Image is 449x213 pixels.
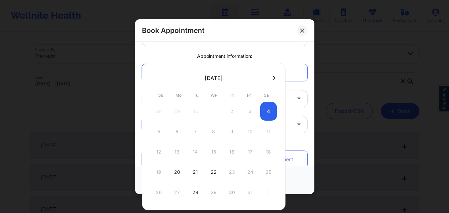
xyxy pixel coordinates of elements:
abbr: Thursday [229,93,234,98]
div: Wed Oct 22 2025 [205,163,222,181]
div: Tue Oct 28 2025 [187,183,204,202]
abbr: Sunday [158,93,163,98]
div: [PERSON_NAME] [147,29,284,46]
abbr: Tuesday [194,93,198,98]
h2: Book Appointment [142,26,204,35]
abbr: Friday [247,93,251,98]
a: Recurring [229,64,307,81]
abbr: Monday [175,93,181,98]
div: Appointment information: [137,53,312,59]
a: Not Registered Patient [229,151,307,168]
div: [DATE] [205,75,223,81]
abbr: Wednesday [211,93,217,98]
div: Mon Oct 20 2025 [169,163,185,181]
div: Tue Oct 21 2025 [187,163,204,181]
div: Patient information: [137,140,312,146]
div: Initial Therapy Session (30 minutes) [147,90,291,107]
abbr: Saturday [264,93,269,98]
